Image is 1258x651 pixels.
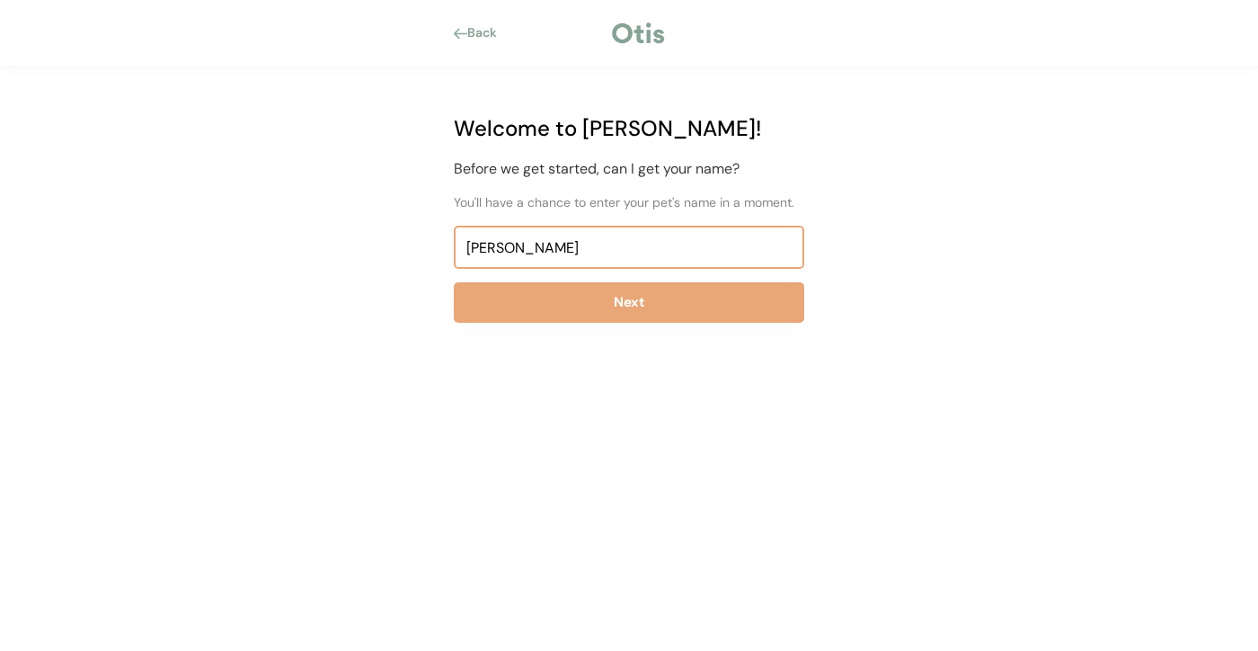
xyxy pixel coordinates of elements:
div: Welcome to [PERSON_NAME]! [454,112,804,145]
button: Next [454,282,804,323]
div: Back [467,24,508,42]
input: First Name [454,226,804,269]
div: Before we get started, can I get your name? [454,158,804,180]
div: You'll have a chance to enter your pet's name in a moment. [454,193,804,212]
